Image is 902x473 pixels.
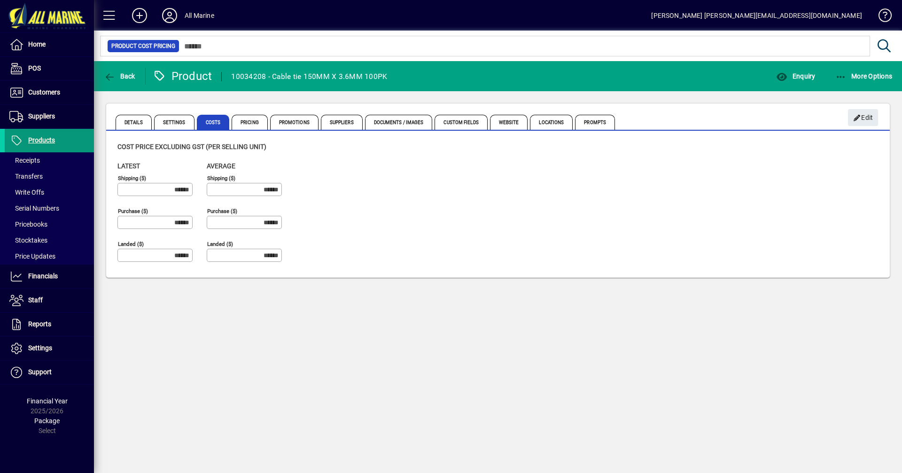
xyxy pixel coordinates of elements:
a: Customers [5,81,94,104]
span: Financials [28,272,58,280]
a: POS [5,57,94,80]
a: Suppliers [5,105,94,128]
mat-label: Purchase ($) [118,208,148,214]
a: Support [5,361,94,384]
span: POS [28,64,41,72]
button: Add [124,7,155,24]
span: Support [28,368,52,376]
button: More Options [833,68,895,85]
span: Enquiry [776,72,815,80]
a: Price Updates [5,248,94,264]
span: Settings [154,115,194,130]
span: Website [490,115,528,130]
span: Reports [28,320,51,328]
mat-label: Landed ($) [207,241,233,247]
span: Product Cost Pricing [111,41,175,51]
span: Pricing [232,115,268,130]
span: Promotions [270,115,319,130]
span: Cost price excluding GST (per selling unit) [117,143,266,150]
a: Serial Numbers [5,200,94,216]
span: Prompts [575,115,615,130]
button: Edit [848,109,878,126]
span: Staff [28,296,43,304]
span: Serial Numbers [9,205,59,212]
a: Pricebooks [5,216,94,232]
span: Back [104,72,135,80]
div: Product [153,69,212,84]
a: Reports [5,313,94,336]
div: [PERSON_NAME] [PERSON_NAME][EMAIL_ADDRESS][DOMAIN_NAME] [651,8,862,23]
span: Stocktakes [9,236,47,244]
span: Customers [28,88,60,96]
a: Stocktakes [5,232,94,248]
a: Write Offs [5,184,94,200]
a: Staff [5,289,94,312]
a: Transfers [5,168,94,184]
div: 10034208 - Cable tie 150MM X 3.6MM 100PK [231,69,387,84]
span: Costs [197,115,230,130]
div: All Marine [185,8,214,23]
mat-label: Landed ($) [118,241,144,247]
span: Receipts [9,157,40,164]
span: Pricebooks [9,221,47,228]
span: Documents / Images [365,115,433,130]
button: Back [101,68,138,85]
span: Products [28,136,55,144]
span: Edit [853,110,873,126]
span: Custom Fields [435,115,487,130]
mat-label: Shipping ($) [207,175,235,181]
span: Price Updates [9,252,55,260]
span: Transfers [9,173,43,180]
span: Details [116,115,152,130]
app-page-header-button: Back [94,68,146,85]
span: Average [207,162,235,170]
button: Profile [155,7,185,24]
a: Home [5,33,94,56]
span: Suppliers [321,115,363,130]
span: Locations [530,115,573,130]
a: Knowledge Base [871,2,890,32]
span: Package [34,417,60,425]
span: More Options [835,72,893,80]
span: Home [28,40,46,48]
mat-label: Purchase ($) [207,208,237,214]
span: Suppliers [28,112,55,120]
span: Latest [117,162,140,170]
a: Settings [5,337,94,360]
span: Write Offs [9,189,44,196]
button: Enquiry [774,68,817,85]
span: Settings [28,344,52,352]
a: Financials [5,265,94,288]
mat-label: Shipping ($) [118,175,146,181]
a: Receipts [5,152,94,168]
span: Financial Year [27,397,68,405]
